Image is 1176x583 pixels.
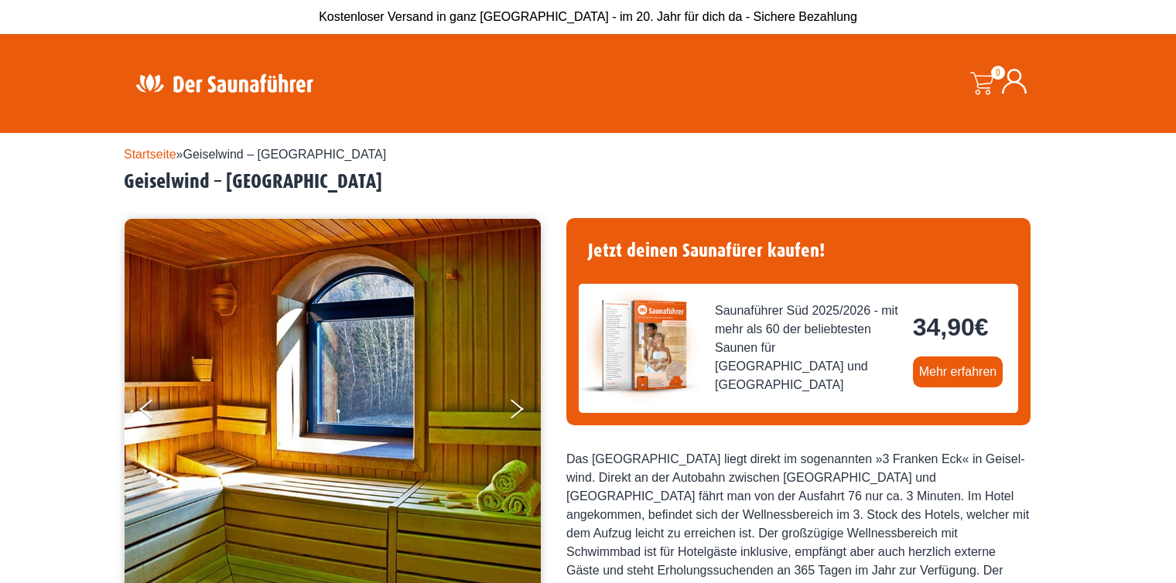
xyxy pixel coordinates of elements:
bdi: 34,90 [913,313,989,341]
a: Startseite [124,148,176,161]
span: 0 [991,66,1005,80]
a: Mehr erfahren [913,356,1003,387]
img: der-saunafuehrer-2025-sued.jpg [579,284,703,407]
span: Geiselwind – [GEOGRAPHIC_DATA] [183,148,387,161]
button: Next [508,393,546,431]
span: » [124,148,386,161]
span: Saunaführer Süd 2025/2026 - mit mehr als 60 der beliebtesten Saunen für [GEOGRAPHIC_DATA] und [GE... [715,302,901,394]
h4: Jetzt deinen Saunafürer kaufen! [579,230,1018,271]
button: Previous [140,393,179,431]
span: € [975,313,989,341]
span: Kostenloser Versand in ganz [GEOGRAPHIC_DATA] - im 20. Jahr für dich da - Sichere Bezahlung [319,10,857,23]
h2: Geiselwind – [GEOGRAPHIC_DATA] [124,170,1052,194]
